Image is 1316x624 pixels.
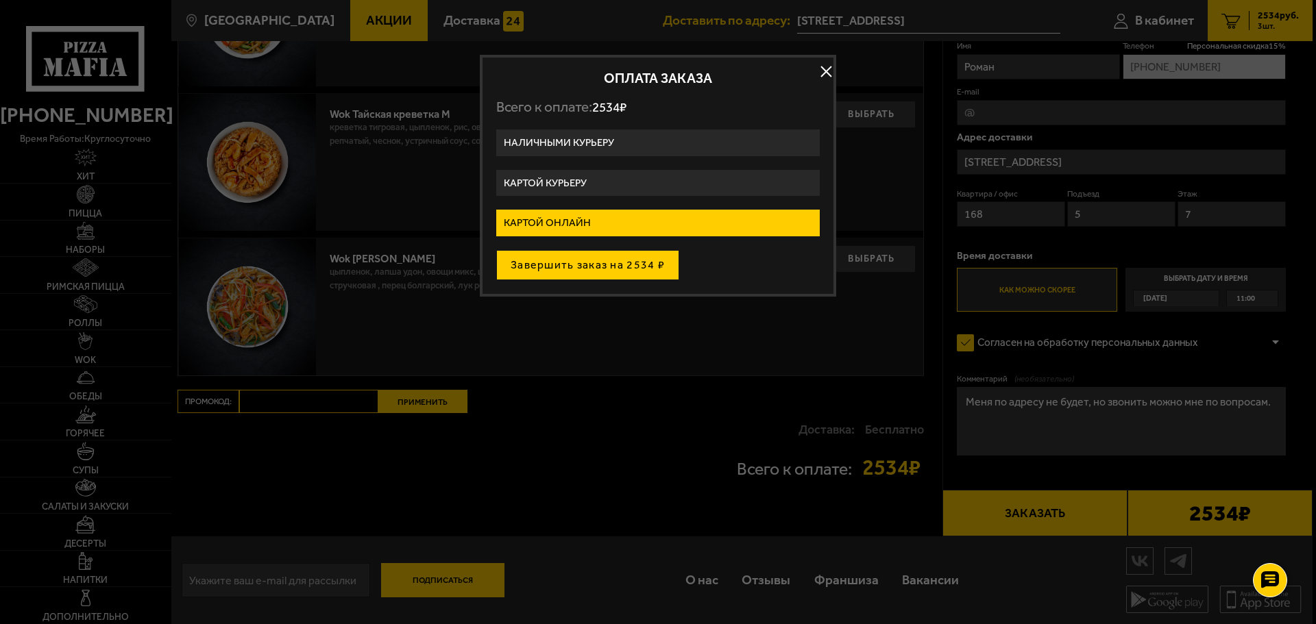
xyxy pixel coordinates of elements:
label: Наличными курьеру [496,129,820,156]
label: Картой онлайн [496,210,820,236]
h2: Оплата заказа [496,71,820,85]
label: Картой курьеру [496,170,820,197]
p: Всего к оплате: [496,99,820,116]
button: Завершить заказ на 2534 ₽ [496,250,679,280]
span: 2534 ₽ [592,99,626,115]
